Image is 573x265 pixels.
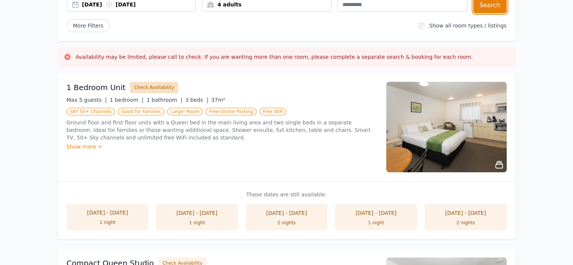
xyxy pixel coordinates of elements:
span: Larger Room [167,108,203,115]
div: [DATE] - [DATE] [74,209,141,216]
div: [DATE] - [DATE] [163,209,231,217]
label: Show all room types / listings [429,23,506,29]
span: Free WiFi [260,108,287,115]
div: 1 night [163,220,231,226]
h3: 1 Bedroom Unit [67,82,126,93]
div: 4 adults [202,1,331,8]
div: Show more > [67,143,377,150]
span: SKY 50+ Channels [67,108,115,115]
button: Check Availability [130,82,178,93]
div: 2 nights [432,220,499,226]
span: 3 beds | [185,97,208,103]
span: Good for Families [118,108,164,115]
span: 37m² [211,97,225,103]
span: Max 5 guests | [67,97,107,103]
div: [DATE] - [DATE] [253,209,320,217]
p: Ground floor and first floor units with a Queen bed in the main living area and two single beds i... [67,119,377,141]
div: [DATE] - [DATE] [432,209,499,217]
span: 1 bathroom | [147,97,182,103]
h3: Availability may be limited, please call to check. If you are wanting more than one room, please ... [76,53,473,61]
p: These dates are still available: [67,191,507,198]
span: More Filters [67,19,110,32]
div: [DATE] - [DATE] [342,209,410,217]
span: 1 bedroom | [110,97,144,103]
div: 1 night [74,219,141,225]
div: 2 nights [253,220,320,226]
div: 1 night [342,220,410,226]
span: Free Onsite Parking [206,108,256,115]
div: [DATE] [DATE] [82,1,196,8]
